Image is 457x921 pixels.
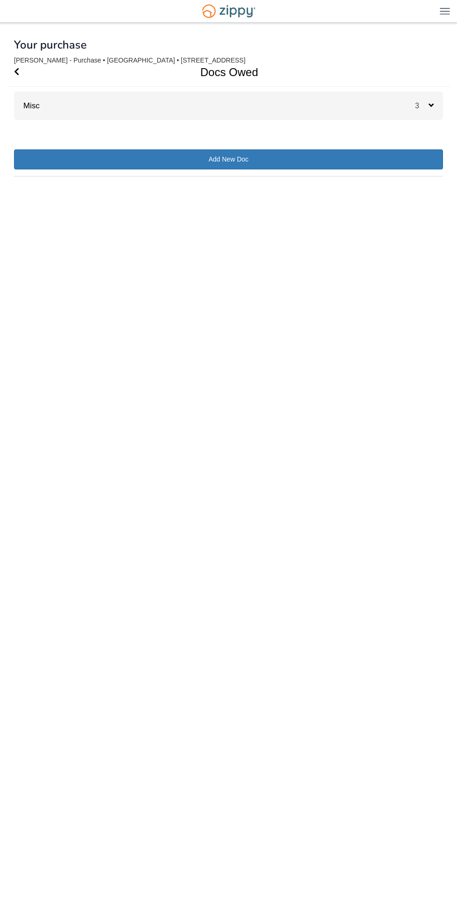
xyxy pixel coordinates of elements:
h1: Your purchase [14,39,87,51]
div: [PERSON_NAME] - Purchase • [GEOGRAPHIC_DATA] • [STREET_ADDRESS] [14,56,443,64]
span: 3 [415,102,429,110]
a: Add New Doc [14,149,443,169]
img: Mobile Dropdown Menu [440,7,450,14]
h1: Docs Owed [7,58,439,86]
a: Misc [14,101,40,110]
a: Go Back [14,58,19,86]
